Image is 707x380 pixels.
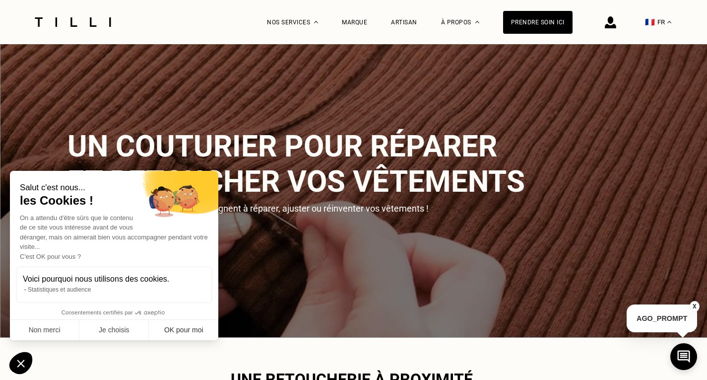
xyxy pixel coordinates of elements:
[342,19,367,26] a: Marque
[627,304,697,332] p: AGO_PROMPT
[391,19,417,26] a: Artisan
[67,164,525,199] span: et retoucher vos vêtements
[314,21,318,23] img: Menu déroulant
[67,203,435,214] p: Nos artisans couturiers vous accompagnent à réparer, ajuster ou réinventer vos vêtements !
[503,11,573,34] a: Prendre soin ici
[605,16,616,28] img: icône connexion
[475,21,479,23] img: Menu déroulant à propos
[67,129,497,164] span: Un couturier pour réparer
[645,17,655,27] span: 🇫🇷
[690,301,700,312] button: X
[667,21,671,23] img: menu déroulant
[31,17,115,27] img: Logo du service de couturière Tilli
